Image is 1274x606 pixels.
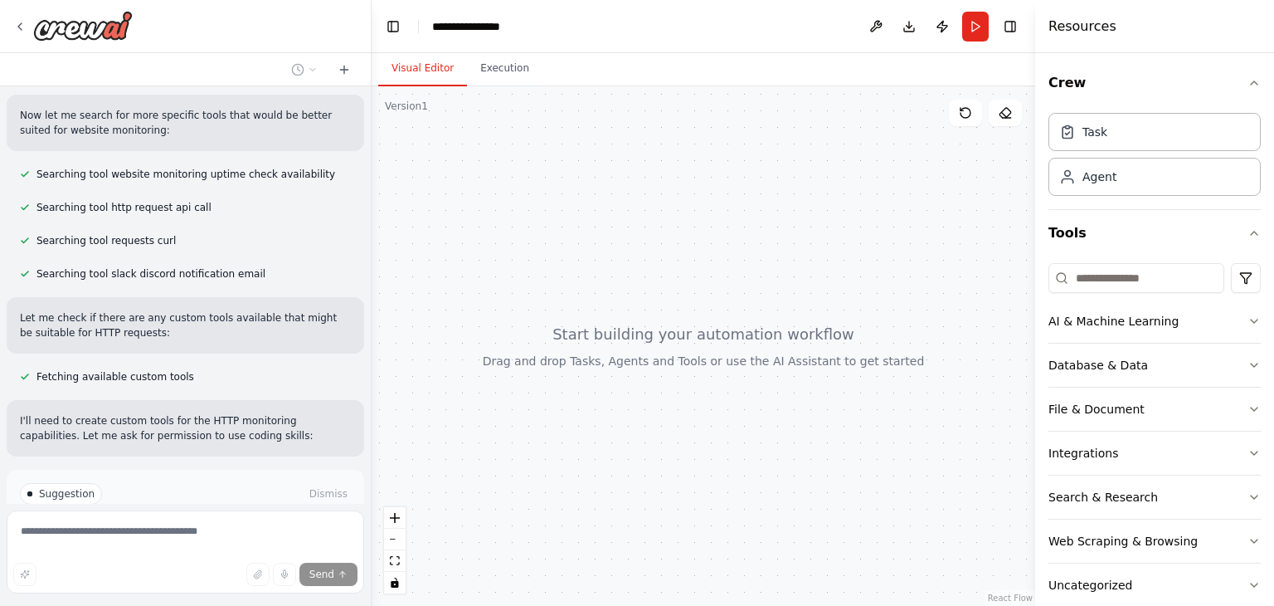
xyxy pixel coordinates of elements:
img: Logo [33,11,133,41]
button: Dismiss [306,486,351,502]
div: React Flow controls [384,507,406,594]
div: Web Scraping & Browsing [1048,533,1198,550]
button: Click to speak your automation idea [273,563,296,586]
button: Search & Research [1048,476,1261,519]
span: Suggestion [39,487,95,501]
button: File & Document [1048,388,1261,431]
a: React Flow attribution [988,594,1033,603]
p: Now let me search for more specific tools that would be better suited for website monitoring: [20,108,351,138]
div: Search & Research [1048,489,1158,506]
button: Tools [1048,210,1261,257]
div: Crew [1048,106,1261,209]
button: Crew [1048,60,1261,106]
button: Web Scraping & Browsing [1048,520,1261,563]
h4: Resources [1048,17,1116,37]
button: Switch to previous chat [284,60,324,80]
div: AI & Machine Learning [1048,313,1179,330]
button: Database & Data [1048,344,1261,387]
span: Searching tool http request api call [36,201,212,214]
button: zoom out [384,529,406,550]
button: AI & Machine Learning [1048,300,1261,343]
button: Hide left sidebar [382,15,405,38]
button: toggle interactivity [384,572,406,594]
button: zoom in [384,507,406,529]
button: Execution [467,51,542,86]
button: Integrations [1048,432,1261,475]
nav: breadcrumb [432,18,515,35]
span: Searching tool slack discord notification email [36,267,265,281]
div: Task [1082,124,1107,140]
button: Visual Editor [378,51,467,86]
button: Improve this prompt [13,563,36,586]
span: Searching tool website monitoring uptime check availability [36,168,335,181]
button: fit view [384,550,406,572]
div: Integrations [1048,445,1118,462]
button: Hide right sidebar [999,15,1022,38]
p: Let me check if there are any custom tools available that might be suitable for HTTP requests: [20,310,351,340]
button: Upload files [246,563,270,586]
span: Send [309,568,334,581]
div: File & Document [1048,401,1145,418]
p: I'll need to create custom tools for the HTTP monitoring capabilities. Let me ask for permission ... [20,413,351,443]
div: Agent [1082,169,1116,185]
span: Searching tool requests curl [36,234,176,247]
button: Send [299,563,357,586]
div: Version 1 [385,100,428,113]
span: Fetching available custom tools [36,370,194,384]
div: Database & Data [1048,357,1148,374]
button: Start a new chat [331,60,357,80]
div: Uncategorized [1048,577,1132,594]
